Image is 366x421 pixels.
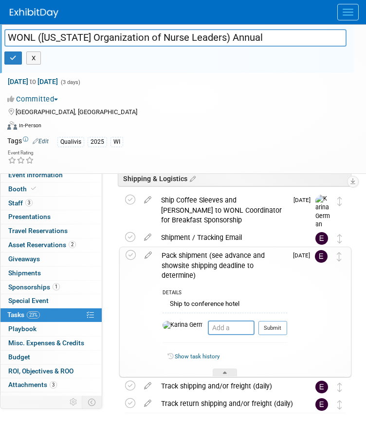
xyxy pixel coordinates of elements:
img: ExhibitDay [10,8,58,18]
span: Staff [8,199,33,207]
td: Toggle Event Tabs [82,396,102,408]
a: Edit sections [187,173,196,183]
a: Budget [0,351,102,364]
span: Presentations [8,213,51,220]
div: Shipment / Tracking Email [156,229,296,246]
div: Shipping & Logistics [118,170,351,186]
span: Tasks [7,311,40,319]
button: Committed [7,94,62,104]
span: 2 [69,241,76,248]
td: Personalize Event Tab Strip [65,396,82,408]
span: ROI, Objectives & ROO [8,367,73,375]
span: Playbook [8,325,37,333]
img: Karina German [163,321,203,330]
a: Event Information [0,168,102,182]
div: 2025 [88,137,107,147]
span: 23% [27,311,40,319]
a: Playbook [0,322,102,336]
a: Misc. Expenses & Credits [0,337,102,350]
a: Sponsorships1 [0,281,102,294]
i: Move task [337,197,342,206]
button: X [26,51,41,65]
span: more [6,395,22,403]
span: Sponsorships [8,283,60,291]
img: Erin Anderson [315,250,328,263]
span: Attachments [8,381,57,388]
span: Booth [8,185,38,193]
i: Move task [337,252,342,261]
button: Submit [258,321,287,336]
span: Travel Reservations [8,227,68,235]
img: Erin Anderson [315,398,328,411]
i: Move task [337,400,342,409]
a: Travel Reservations [0,224,102,238]
span: Asset Reservations [8,241,76,249]
a: Presentations [0,210,102,224]
a: edit [139,196,156,204]
img: Erin Anderson [315,232,328,245]
a: Tasks23% [0,308,102,322]
span: Misc. Expenses & Credits [8,339,84,347]
a: edit [139,382,156,390]
span: (3 days) [60,79,80,85]
span: [DATE] [DATE] [7,77,58,86]
a: Giveaways [0,253,102,266]
button: Menu [337,4,359,20]
a: Edit [33,138,49,145]
a: Attachments3 [0,378,102,392]
div: Track shipping and/or freight (daily) [156,378,296,394]
a: Asset Reservations2 [0,238,102,252]
span: [DATE] [293,252,315,259]
span: Special Event [8,297,49,304]
td: Tags [7,136,49,147]
a: Shipments [0,267,102,280]
i: Move task [337,234,342,243]
div: WI [110,137,123,147]
span: [GEOGRAPHIC_DATA], [GEOGRAPHIC_DATA] [16,108,137,116]
a: edit [140,251,157,260]
div: Pack shipment (see advance and showsite shipping deadline to determine) [157,247,287,284]
a: Booth [0,183,102,196]
span: to [28,78,37,85]
i: Move task [337,383,342,392]
div: Track return shipping and/or freight (daily) [156,395,296,412]
a: more [0,392,102,406]
a: edit [139,233,156,242]
span: Giveaways [8,255,40,263]
a: Special Event [0,294,102,308]
div: Event Format [7,120,347,135]
span: 1 [53,283,60,290]
img: Karina German [315,195,330,229]
div: In-Person [18,122,41,129]
img: Format-Inperson.png [7,121,17,129]
a: edit [139,399,156,408]
a: Staff3 [0,197,102,210]
a: Show task history [175,353,220,360]
div: Qualivis [57,137,84,147]
span: 3 [50,381,57,388]
span: 3 [25,199,33,206]
span: [DATE] [293,197,315,203]
a: ROI, Objectives & ROO [0,365,102,378]
div: Ship to conference hotel [163,298,287,313]
span: Budget [8,353,30,361]
div: Event Rating [8,151,34,155]
span: Shipments [8,269,41,277]
span: Event Information [8,171,63,179]
i: Booth reservation complete [31,186,36,191]
img: Erin Anderson [315,381,328,393]
div: DETAILS [163,289,287,298]
div: Ship Coffee Sleeves and [PERSON_NAME] to WONL Coordinator for Breakfast Sponsorship [156,192,288,228]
